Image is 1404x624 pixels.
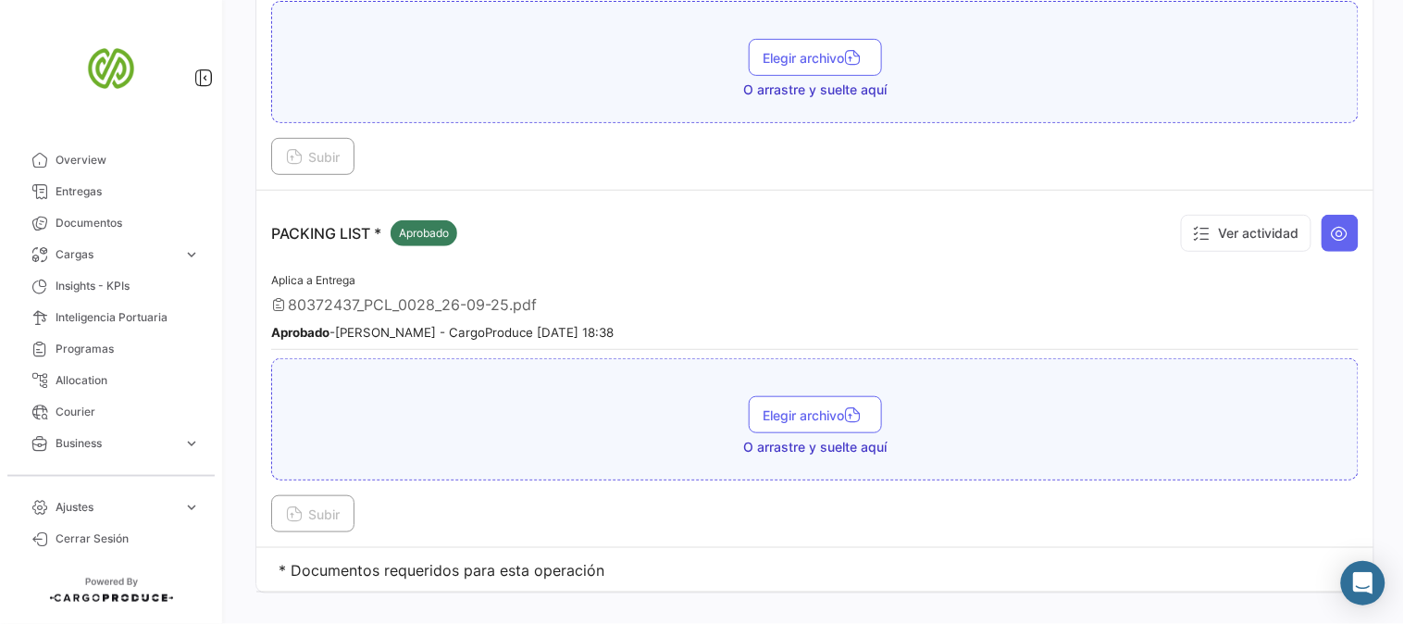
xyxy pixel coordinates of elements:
[56,309,200,326] span: Inteligencia Portuaria
[288,295,537,314] span: 80372437_PCL_0028_26-09-25.pdf
[271,325,329,340] b: Aprobado
[15,207,207,239] a: Documentos
[56,467,176,483] span: Estadísticas
[15,302,207,333] a: Inteligencia Portuaria
[15,144,207,176] a: Overview
[256,548,1373,593] td: * Documentos requeridos para esta operación
[749,39,882,76] button: Elegir archivo
[65,22,157,115] img: san-miguel-logo.png
[271,220,457,246] p: PACKING LIST *
[56,435,176,452] span: Business
[56,183,200,200] span: Entregas
[183,246,200,263] span: expand_more
[183,435,200,452] span: expand_more
[183,467,200,483] span: expand_more
[15,396,207,428] a: Courier
[271,138,354,175] button: Subir
[271,273,355,287] span: Aplica a Entrega
[56,530,200,547] span: Cerrar Sesión
[183,499,200,516] span: expand_more
[286,149,340,165] span: Subir
[271,495,354,532] button: Subir
[15,270,207,302] a: Insights - KPIs
[286,506,340,522] span: Subir
[56,278,200,294] span: Insights - KPIs
[56,246,176,263] span: Cargas
[1341,561,1385,605] div: Abrir Intercom Messenger
[56,341,200,357] span: Programas
[15,333,207,365] a: Programas
[271,325,614,340] small: - [PERSON_NAME] - CargoProduce [DATE] 18:38
[56,152,200,168] span: Overview
[15,176,207,207] a: Entregas
[56,215,200,231] span: Documentos
[56,404,200,420] span: Courier
[56,372,200,389] span: Allocation
[764,50,867,66] span: Elegir archivo
[399,225,449,242] span: Aprobado
[15,365,207,396] a: Allocation
[764,407,867,423] span: Elegir archivo
[749,396,882,433] button: Elegir archivo
[1181,215,1311,252] button: Ver actividad
[743,438,887,456] span: O arrastre y suelte aquí
[56,499,176,516] span: Ajustes
[743,81,887,99] span: O arrastre y suelte aquí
